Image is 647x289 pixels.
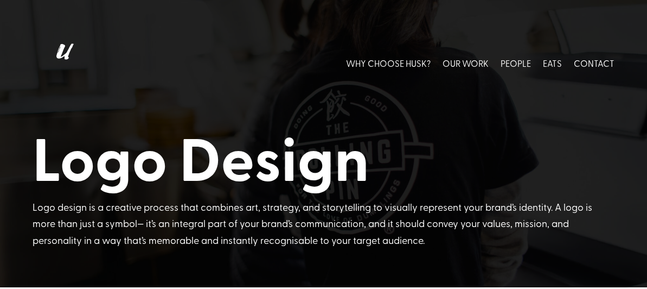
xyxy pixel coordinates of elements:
[33,39,92,87] img: Husk logo
[574,39,614,87] a: CONTACT
[501,39,531,87] a: PEOPLE
[33,122,615,199] h1: Logo Design
[543,39,562,87] a: EATS
[443,39,489,87] a: OUR WORK
[346,39,431,87] a: WHY CHOOSE HUSK?
[33,199,615,249] div: Logo design is a creative process that combines art, strategy, and storytelling to visually repre...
